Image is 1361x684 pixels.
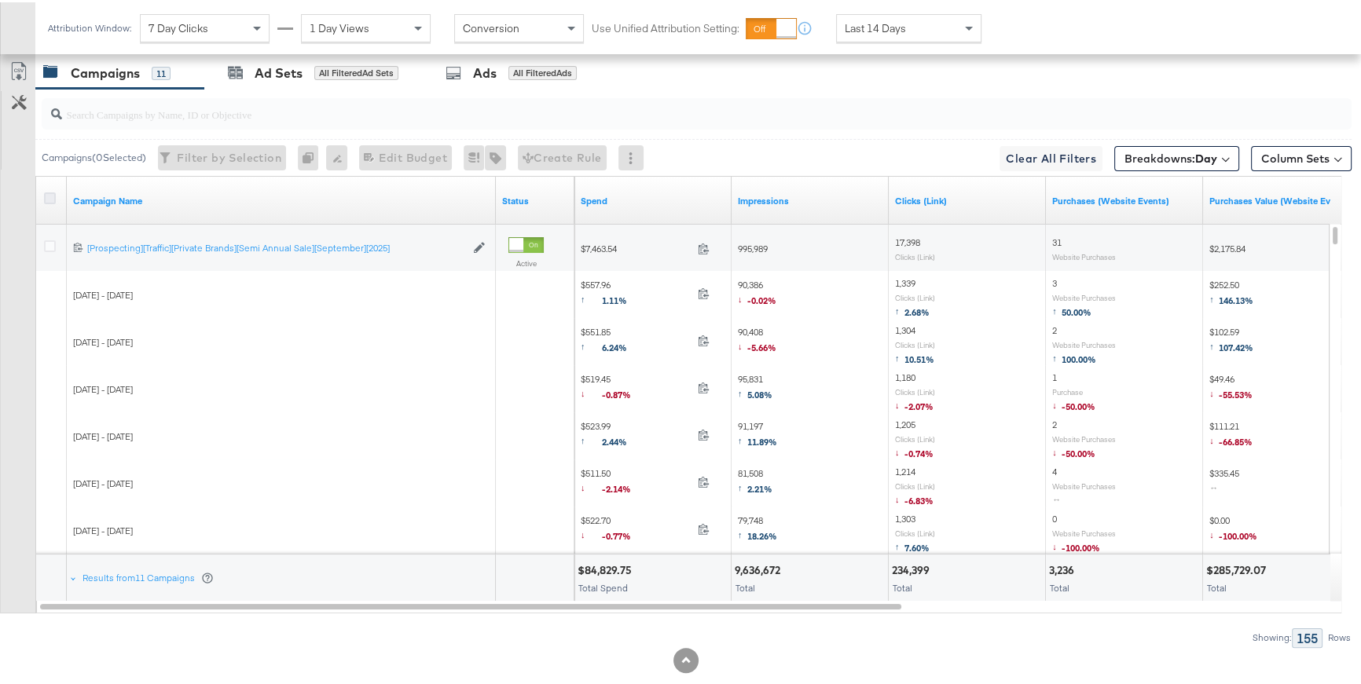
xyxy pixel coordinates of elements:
span: $519.45 [581,371,692,403]
span: ↑ [581,291,602,302]
span: ↓ [1052,444,1062,455]
span: ↑ [738,385,747,397]
span: 1,304 [895,322,915,334]
span: 107.42% [1219,339,1253,351]
span: ↔ [1209,479,1223,491]
span: 50.00% [1062,304,1091,316]
div: Results from 11 Campaigns [83,569,214,582]
span: -50.00% [1062,398,1095,410]
sub: Clicks (Link) [895,338,935,347]
button: Breakdowns:Day [1114,144,1239,169]
div: [Prospecting][Traffic][Private Brands][Semi Annual Sale][September][2025] [87,240,465,252]
span: ↑ [895,302,904,314]
span: 91,197 [738,418,777,450]
span: ↓ [895,444,904,455]
span: ↓ [1209,526,1219,538]
span: 0 [1052,510,1057,522]
span: ↓ [1052,538,1062,550]
span: 1 [1052,369,1057,381]
span: -0.74% [904,445,934,457]
span: ↓ [738,338,747,349]
div: 155 [1292,626,1322,646]
sub: Clicks (Link) [895,291,935,300]
div: Ad Sets [255,62,303,80]
span: -55.53% [1219,386,1253,398]
span: [DATE] - [DATE] [73,475,133,487]
span: ↑ [581,432,602,444]
div: Ads [473,62,497,80]
span: ↓ [1209,432,1219,444]
span: ↓ [895,397,904,408]
span: -0.77% [602,528,643,540]
span: 7.60% [904,540,930,551]
div: All Filtered Ad Sets [314,64,398,78]
span: $511.50 [581,465,692,497]
span: -2.07% [904,398,934,410]
sub: Website Purchases [1052,526,1116,536]
div: Results from11 Campaigns [70,552,217,599]
span: 79,748 [738,512,777,544]
span: $111.21 [1209,418,1253,450]
a: The number of clicks on links appearing on your ad or Page that direct people to your sites off F... [895,192,1040,205]
a: [Prospecting][Traffic][Private Brands][Semi Annual Sale][September][2025] [87,240,465,253]
a: The total value of the purchase actions tracked by your Custom Audience pixel on your website aft... [1209,192,1354,205]
button: Column Sets [1251,144,1352,169]
span: -0.02% [747,292,776,304]
span: 10.51% [904,351,934,363]
span: -5.66% [747,339,776,351]
b: Day [1195,149,1217,163]
sub: Clicks (Link) [895,526,935,536]
span: Total Spend [578,580,628,591]
span: $0.00 [1209,512,1257,544]
span: 18.26% [747,528,777,540]
sub: Clicks (Link) [895,479,935,488]
span: ↓ [738,291,747,302]
span: Last 14 Days [845,19,906,33]
span: 4 [1052,463,1057,475]
span: ↑ [738,526,747,538]
span: Total [1050,580,1069,591]
div: Attribution Window: [47,20,132,31]
span: Clear All Filters [1006,147,1096,166]
sub: Website Purchases [1052,432,1116,441]
span: 1,205 [895,416,915,428]
sub: Website Purchases [1052,338,1116,347]
span: Total [1207,580,1227,591]
span: 1,339 [895,275,915,287]
span: Total [736,580,755,591]
span: ↓ [581,385,602,397]
span: 100.00% [1062,351,1096,363]
span: 2.44% [602,433,639,445]
span: ↑ [1209,338,1219,349]
span: 3 [1052,275,1057,287]
label: Use Unified Attribution Setting: [592,19,739,34]
span: 1 Day Views [310,19,369,33]
span: 2.68% [904,304,930,316]
span: ↓ [581,479,602,491]
span: [DATE] - [DATE] [73,428,133,440]
span: 17,398 [895,234,920,246]
span: -100.00% [1219,528,1257,540]
span: 146.13% [1219,292,1253,304]
sub: Clicks (Link) [895,385,935,394]
span: ↔ [1052,491,1066,503]
span: Total [893,580,912,591]
span: ↑ [738,432,747,444]
span: 2 [1052,416,1057,428]
span: 1.11% [602,292,639,304]
span: ↓ [895,491,904,503]
div: All Filtered Ads [508,64,577,78]
span: ↑ [895,538,904,550]
span: -6.83% [904,492,934,504]
span: 1,180 [895,369,915,381]
span: Conversion [463,19,519,33]
div: $84,829.75 [578,561,636,576]
div: Rows [1327,630,1352,641]
span: ↑ [581,338,602,349]
sub: Website Purchases [1052,479,1116,488]
span: ↓ [581,526,602,538]
span: $522.70 [581,512,692,544]
span: ↑ [1052,302,1062,314]
sub: Purchase [1052,385,1083,394]
label: Active [508,256,544,266]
